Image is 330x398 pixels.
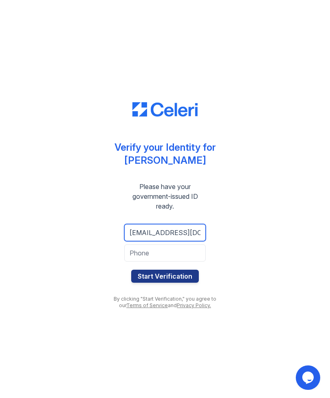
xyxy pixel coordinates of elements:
div: By clicking "Start Verification," you agree to our and [108,296,222,309]
div: Verify your Identity for [PERSON_NAME] [114,141,216,167]
input: Phone [124,244,206,262]
iframe: chat widget [296,365,322,390]
input: Email [124,224,206,241]
a: Privacy Policy. [177,302,211,308]
div: Please have your government-issued ID ready. [108,182,222,211]
a: Terms of Service [126,302,168,308]
img: CE_Logo_Blue-a8612792a0a2168367f1c8372b55b34899dd931a85d93a1a3d3e32e68fde9ad4.png [132,102,198,117]
button: Start Verification [131,270,199,283]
